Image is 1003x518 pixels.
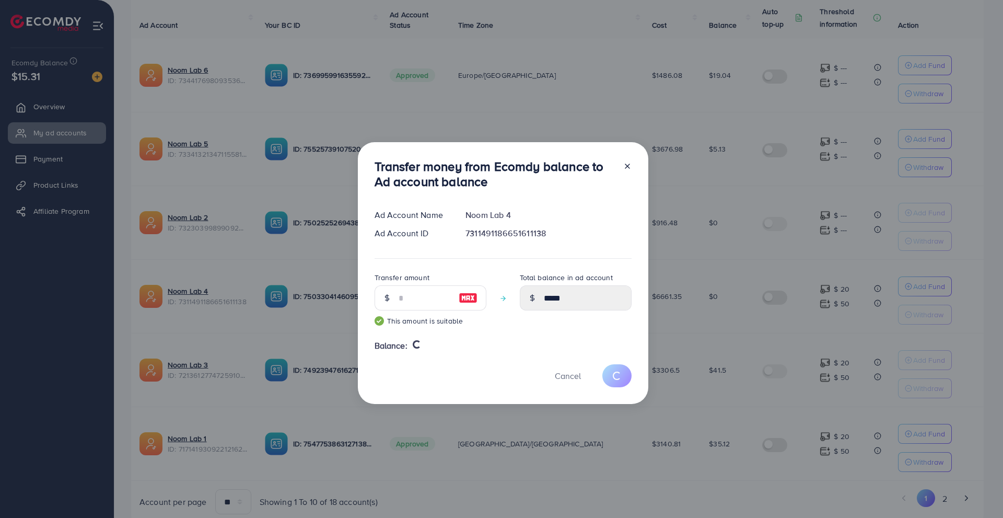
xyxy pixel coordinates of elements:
[959,471,995,510] iframe: Chat
[459,292,477,304] img: image
[366,209,458,221] div: Ad Account Name
[542,364,594,387] button: Cancel
[375,159,615,189] h3: Transfer money from Ecomdy balance to Ad account balance
[520,272,613,283] label: Total balance in ad account
[555,370,581,382] span: Cancel
[375,316,384,326] img: guide
[457,209,639,221] div: Noom Lab 4
[375,272,429,283] label: Transfer amount
[375,316,486,326] small: This amount is suitable
[366,227,458,239] div: Ad Account ID
[457,227,639,239] div: 7311491186651611138
[375,340,407,352] span: Balance:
